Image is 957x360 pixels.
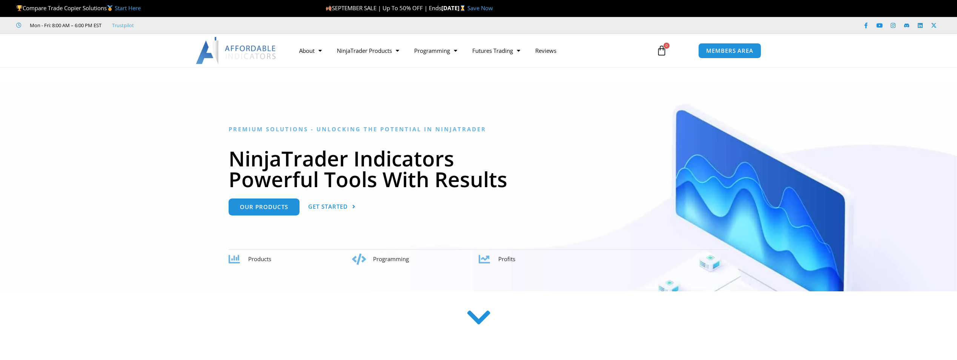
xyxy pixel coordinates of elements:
[17,5,22,11] img: 🏆
[528,42,564,59] a: Reviews
[240,204,288,210] span: Our Products
[28,21,101,30] span: Mon - Fri: 8:00 AM – 6:00 PM EST
[407,42,465,59] a: Programming
[329,42,407,59] a: NinjaTrader Products
[664,43,670,49] span: 0
[373,255,409,263] span: Programming
[467,4,493,12] a: Save Now
[326,4,441,12] span: SEPTEMBER SALE | Up To 50% OFF | Ends
[229,198,300,215] a: Our Products
[112,21,134,30] a: Trustpilot
[460,5,465,11] img: ⌛
[115,4,141,12] a: Start Here
[441,4,467,12] strong: [DATE]
[308,204,348,209] span: Get Started
[16,4,141,12] span: Compare Trade Copier Solutions
[465,42,528,59] a: Futures Trading
[308,198,356,215] a: Get Started
[107,5,113,11] img: 🥇
[698,43,761,58] a: MEMBERS AREA
[248,255,271,263] span: Products
[229,126,728,133] h6: Premium Solutions - Unlocking the Potential in NinjaTrader
[706,48,753,54] span: MEMBERS AREA
[645,40,678,62] a: 0
[229,148,728,189] h1: NinjaTrader Indicators Powerful Tools With Results
[292,42,648,59] nav: Menu
[292,42,329,59] a: About
[326,5,332,11] img: 🍂
[498,255,515,263] span: Profits
[196,37,277,64] img: LogoAI | Affordable Indicators – NinjaTrader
